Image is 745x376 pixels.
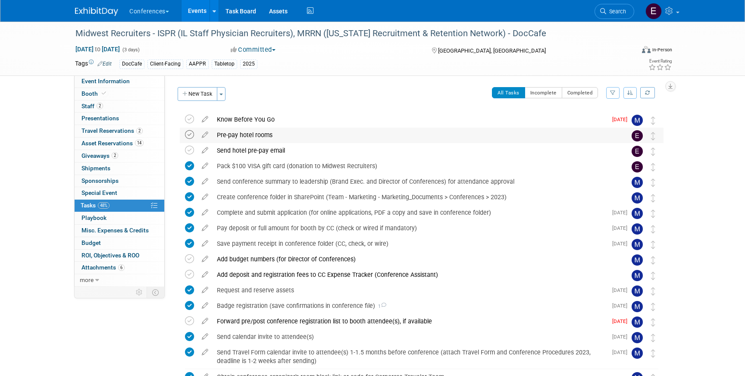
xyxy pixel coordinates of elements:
div: Midwest Recruiters - ISPR (IL Staff Physician Recruiters), MRRN ([US_STATE] Recruitment & Retenti... [72,26,621,41]
a: edit [197,317,213,325]
div: Save payment receipt in conference folder (CC, check, or wire) [213,236,607,251]
button: New Task [178,87,217,101]
i: Move task [651,194,655,202]
div: Event Format [583,45,672,58]
span: 2 [97,103,103,109]
img: Format-Inperson.png [642,46,651,53]
span: Special Event [81,189,117,196]
div: Create conference folder in SharePoint (Team - Marketing - Marketing_Documents > Conferences > 2023) [213,190,614,204]
span: [DATE] [612,225,632,231]
span: Presentations [81,115,119,122]
a: edit [197,209,213,216]
div: Request and reserve assets [213,283,607,298]
img: Marygrace LeGros [632,208,643,219]
img: Marygrace LeGros [632,270,643,281]
a: edit [197,224,213,232]
span: 6 [118,264,125,271]
span: [DATE] [612,318,632,324]
div: Tabletop [212,60,237,69]
img: Marygrace LeGros [632,332,643,343]
a: edit [197,255,213,263]
span: Booth [81,90,108,97]
a: Playbook [75,212,164,224]
span: [DATE] [612,241,632,247]
img: Marygrace LeGros [632,348,643,359]
span: Budget [81,239,101,246]
i: Move task [651,241,655,249]
a: edit [197,131,213,139]
span: [DATE] [612,334,632,340]
div: Pay deposit or full amount for booth by CC (check or wired if mandatory) [213,221,607,235]
i: Move task [651,349,655,357]
span: [GEOGRAPHIC_DATA], [GEOGRAPHIC_DATA] [438,47,546,54]
span: [DATE] [612,116,632,122]
a: Event Information [75,75,164,88]
div: Send calendar invite to attendee(s) [213,329,607,344]
i: Move task [651,225,655,233]
span: 1 [375,304,386,309]
a: Giveaways2 [75,150,164,162]
span: Tasks [81,202,110,209]
span: Playbook [81,214,106,221]
span: Search [606,8,626,15]
span: (3 days) [122,47,140,53]
i: Move task [651,210,655,218]
a: Special Event [75,187,164,199]
a: Travel Reservations2 [75,125,164,137]
img: Marygrace LeGros [632,301,643,312]
img: ExhibitDay [75,7,118,16]
a: edit [197,286,213,294]
button: Incomplete [525,87,562,98]
a: Edit [97,61,112,67]
div: Pack $100 VISA gift card (donation to Midwest Recruiters) [213,159,614,173]
a: Sponsorships [75,175,164,187]
span: more [80,276,94,283]
a: Presentations [75,113,164,125]
span: ROI, Objectives & ROO [81,252,139,259]
td: Toggle Event Tabs [147,287,165,298]
img: Marygrace LeGros [632,223,643,235]
div: AAPPR [186,60,209,69]
img: Erin Anderson [632,146,643,157]
i: Booth reservation complete [102,91,106,96]
a: Booth [75,88,164,100]
i: Move task [651,318,655,326]
span: Shipments [81,165,110,172]
button: Completed [562,87,598,98]
a: edit [197,302,213,310]
a: Staff2 [75,100,164,113]
img: Marygrace LeGros [632,192,643,204]
div: Send conference summary to leadership (Brand Exec. and Director of Conferences) for attendance ap... [213,174,614,189]
span: [DATE] [612,287,632,293]
a: edit [197,348,213,356]
i: Move task [651,272,655,280]
a: Attachments6 [75,262,164,274]
a: edit [197,193,213,201]
div: Send hotel pre-pay email [213,143,614,158]
span: to [94,46,102,53]
span: [DATE] [612,210,632,216]
img: Erin Anderson [632,130,643,141]
i: Move task [651,132,655,140]
div: Add deposit and registration fees to CC Expense Tracker (Conference Assistant) [213,267,614,282]
div: In-Person [652,47,672,53]
span: Asset Reservations [81,140,144,147]
a: Refresh [640,87,655,98]
span: [DATE] [612,303,632,309]
i: Move task [651,116,655,125]
img: Marygrace LeGros [632,285,643,297]
div: Add budget numbers (for Director of Conferences) [213,252,614,266]
span: 48% [98,202,110,209]
span: Giveaways [81,152,118,159]
span: Sponsorships [81,177,119,184]
span: 14 [135,140,144,146]
i: Move task [651,303,655,311]
i: Move task [651,256,655,264]
img: Erin Anderson [632,161,643,172]
a: Search [595,4,634,19]
button: All Tasks [492,87,525,98]
button: Committed [228,45,279,54]
span: Misc. Expenses & Credits [81,227,149,234]
div: Send Travel Form calendar invite to attendee(s) 1-1.5 months before conference (attach Travel For... [213,345,607,369]
a: edit [197,147,213,154]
